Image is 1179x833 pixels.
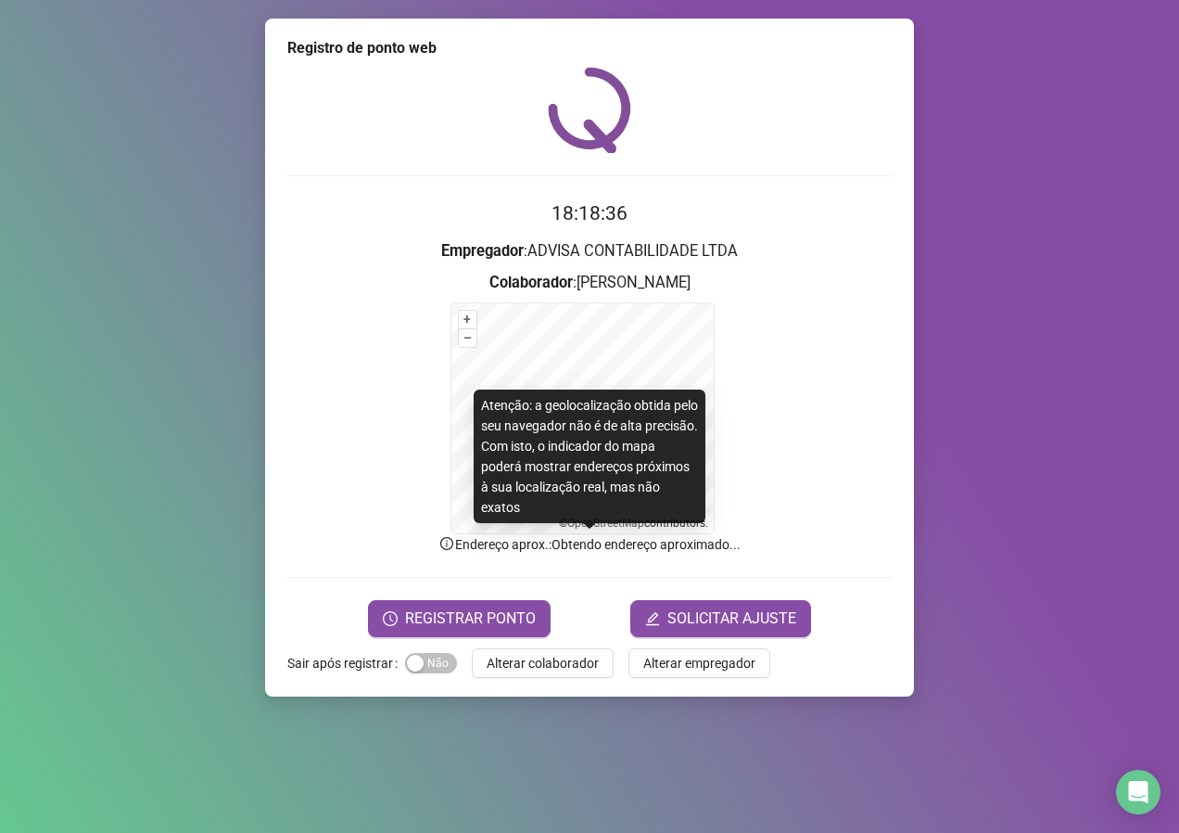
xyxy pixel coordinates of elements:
[645,611,660,626] span: edit
[630,600,811,637] button: editSOLICITAR AJUSTE
[643,653,755,673] span: Alterar empregador
[287,239,892,263] h3: : ADVISA CONTABILIDADE LTDA
[405,608,536,630] span: REGISTRAR PONTO
[287,648,405,678] label: Sair após registrar
[441,242,524,260] strong: Empregador
[438,535,455,552] span: info-circle
[287,37,892,59] div: Registro de ponto web
[459,329,476,347] button: –
[559,517,708,530] li: © contributors.
[287,271,892,295] h3: : [PERSON_NAME]
[489,274,573,291] strong: Colaborador
[667,608,796,630] span: SOLICITAR AJUSTE
[567,517,644,530] a: OpenStreetMap
[287,534,892,555] p: Endereço aprox. : Obtendo endereço aproximado...
[548,67,631,153] img: QRPoint
[551,202,628,224] time: 18:18:36
[1116,770,1160,814] div: Open Intercom Messenger
[472,648,614,678] button: Alterar colaborador
[368,600,551,637] button: REGISTRAR PONTO
[383,611,398,626] span: clock-circle
[487,653,599,673] span: Alterar colaborador
[459,311,476,328] button: +
[474,390,705,523] div: Atenção: a geolocalização obtida pelo seu navegador não é de alta precisão. Com isto, o indicador...
[628,648,770,678] button: Alterar empregador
